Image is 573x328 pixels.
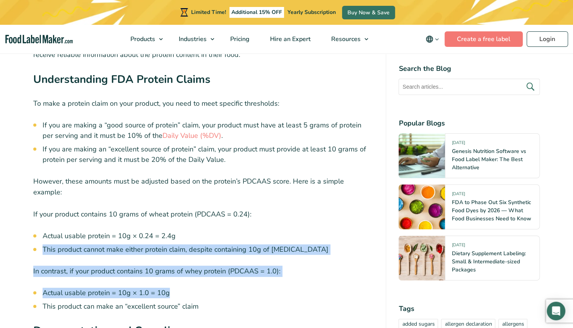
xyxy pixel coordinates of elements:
a: Buy Now & Save [342,6,395,19]
a: Dietary Supplement Labeling: Small & Intermediate-sized Packages [452,250,525,273]
a: Industries [169,25,218,53]
a: Genesis Nutrition Software vs Food Label Maker: The Best Alternative [452,148,526,171]
input: Search articles... [399,79,540,95]
a: Login [527,31,568,47]
a: Resources [321,25,372,53]
span: Limited Time! [191,9,226,16]
span: Products [128,35,156,43]
p: If your product contains 10 grams of wheat protein (PDCAAS = 0.24): [33,209,374,220]
a: FDA to Phase Out Six Synthetic Food Dyes by 2026 — What Food Businesses Need to Know [452,199,531,222]
div: Open Intercom Messenger [547,302,565,320]
li: Actual usable protein = 10g × 1.0 = 10g [43,288,374,298]
span: Resources [329,35,361,43]
span: Additional 15% OFF [229,7,284,18]
h4: Popular Blogs [399,118,540,129]
li: If you are making an “excellent source of protein” claim, your product must provide at least 10 g... [43,144,374,165]
span: Yearly Subscription [287,9,336,16]
a: Products [120,25,167,53]
span: Pricing [228,35,250,43]
span: Industries [176,35,207,43]
li: This product can make an “excellent source” claim [43,301,374,312]
p: However, these amounts must be adjusted based on the protein’s PDCAAS score. Here is a simple exa... [33,176,374,198]
a: Hire an Expert [260,25,319,53]
a: Pricing [220,25,258,53]
li: This product cannot make either protein claim, despite containing 10g of [MEDICAL_DATA] [43,244,374,255]
li: If you are making a “good source of protein” claim, your product must have at least 5 grams of pr... [43,120,374,141]
p: In contrast, if your product contains 10 grams of whey protein (PDCAAS = 1.0): [33,266,374,277]
a: Daily Value (%DV) [162,131,221,140]
a: Create a free label [445,31,523,47]
h4: Tags [399,304,540,314]
h4: Search the Blog [399,64,540,74]
span: [DATE] [452,191,465,200]
strong: Understanding FDA Protein Claims [33,72,210,87]
span: [DATE] [452,242,465,251]
li: Actual usable protein = 10g × 0.24 = 2.4g [43,231,374,241]
span: Hire an Expert [268,35,311,43]
p: To make a protein claim on your product, you need to meet specific thresholds: [33,98,374,109]
span: [DATE] [452,140,465,149]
